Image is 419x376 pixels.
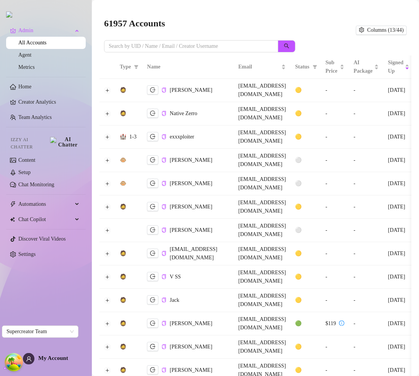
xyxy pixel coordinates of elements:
[161,344,166,350] button: Copy Account UID
[120,133,126,141] div: 🏰
[147,295,158,304] button: logout
[295,134,302,140] span: 🟡
[150,227,155,233] span: logout
[170,204,212,210] span: [PERSON_NAME]
[120,366,126,374] div: 🧔
[234,125,290,149] td: [EMAIL_ADDRESS][DOMAIN_NAME]
[147,155,158,164] button: logout
[161,251,166,256] button: Copy Account UID
[147,249,158,258] button: logout
[161,181,166,186] button: Copy Account UID
[11,136,47,151] span: Izzy AI Chatter
[147,109,158,118] button: logout
[120,86,126,94] div: 🧔
[18,40,47,46] a: All Accounts
[150,111,155,116] span: logout
[321,219,349,242] td: -
[321,102,349,125] td: -
[349,219,383,242] td: -
[295,227,302,233] span: ⚪
[234,195,290,219] td: [EMAIL_ADDRESS][DOMAIN_NAME]
[161,88,166,93] span: copy
[120,156,126,164] div: 🐵
[295,204,302,210] span: 🟡
[349,195,383,219] td: -
[7,326,74,337] span: Supercreator Team
[18,169,31,175] a: Setup
[120,179,126,188] div: 🐵
[295,87,302,93] span: 🟡
[18,64,35,70] a: Metrics
[132,61,140,73] span: filter
[134,65,139,69] span: filter
[129,133,137,141] div: 1-3
[147,225,158,234] button: logout
[150,157,155,163] span: logout
[150,181,155,186] span: logout
[349,242,383,265] td: -
[120,249,126,258] div: 🧔
[6,11,12,18] img: logo.svg
[120,296,126,304] div: 🧔
[321,55,349,79] th: Sub Price
[388,59,403,75] span: Signed Up
[383,149,414,172] td: [DATE]
[26,356,32,362] span: user
[234,219,290,242] td: [EMAIL_ADDRESS][DOMAIN_NAME]
[349,312,383,335] td: -
[104,111,111,117] button: Expand row
[10,217,15,222] img: Chat Copilot
[321,149,349,172] td: -
[383,195,414,219] td: [DATE]
[234,242,290,265] td: [EMAIL_ADDRESS][DOMAIN_NAME]
[170,246,217,260] span: [EMAIL_ADDRESS][DOMAIN_NAME]
[18,157,35,163] a: Content
[161,227,166,233] button: Copy Account UID
[10,201,16,207] span: thunderbolt
[367,27,404,33] span: Columns (13/44)
[161,367,166,373] button: Copy Account UID
[104,134,111,140] button: Expand row
[150,87,155,93] span: logout
[326,319,336,328] div: $119
[150,204,155,209] span: logout
[104,157,111,163] button: Expand row
[295,367,302,373] span: 🟡
[161,157,166,163] button: Copy Account UID
[161,274,166,279] span: copy
[161,251,166,256] span: copy
[161,274,166,280] button: Copy Account UID
[147,132,158,141] button: logout
[161,321,166,326] span: copy
[170,87,212,93] span: [PERSON_NAME]
[383,102,414,125] td: [DATE]
[383,335,414,359] td: [DATE]
[104,274,111,280] button: Expand row
[150,274,155,279] span: logout
[349,265,383,289] td: -
[349,289,383,312] td: -
[295,181,302,186] span: ⚪
[349,125,383,149] td: -
[234,172,290,195] td: [EMAIL_ADDRESS][DOMAIN_NAME]
[161,181,166,186] span: copy
[170,321,212,326] span: [PERSON_NAME]
[18,182,54,187] a: Chat Monitoring
[18,198,73,210] span: Automations
[120,203,126,211] div: 🧔
[104,344,111,350] button: Expand row
[383,265,414,289] td: [DATE]
[104,204,111,210] button: Expand row
[383,242,414,265] td: [DATE]
[383,289,414,312] td: [DATE]
[18,52,31,58] a: Agent
[120,63,131,71] span: Type
[234,335,290,359] td: [EMAIL_ADDRESS][DOMAIN_NAME]
[161,298,166,303] span: copy
[161,321,166,326] button: Copy Account UID
[120,319,126,328] div: 🧔
[321,289,349,312] td: -
[50,137,80,148] img: AI Chatter
[383,219,414,242] td: [DATE]
[161,344,166,349] span: copy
